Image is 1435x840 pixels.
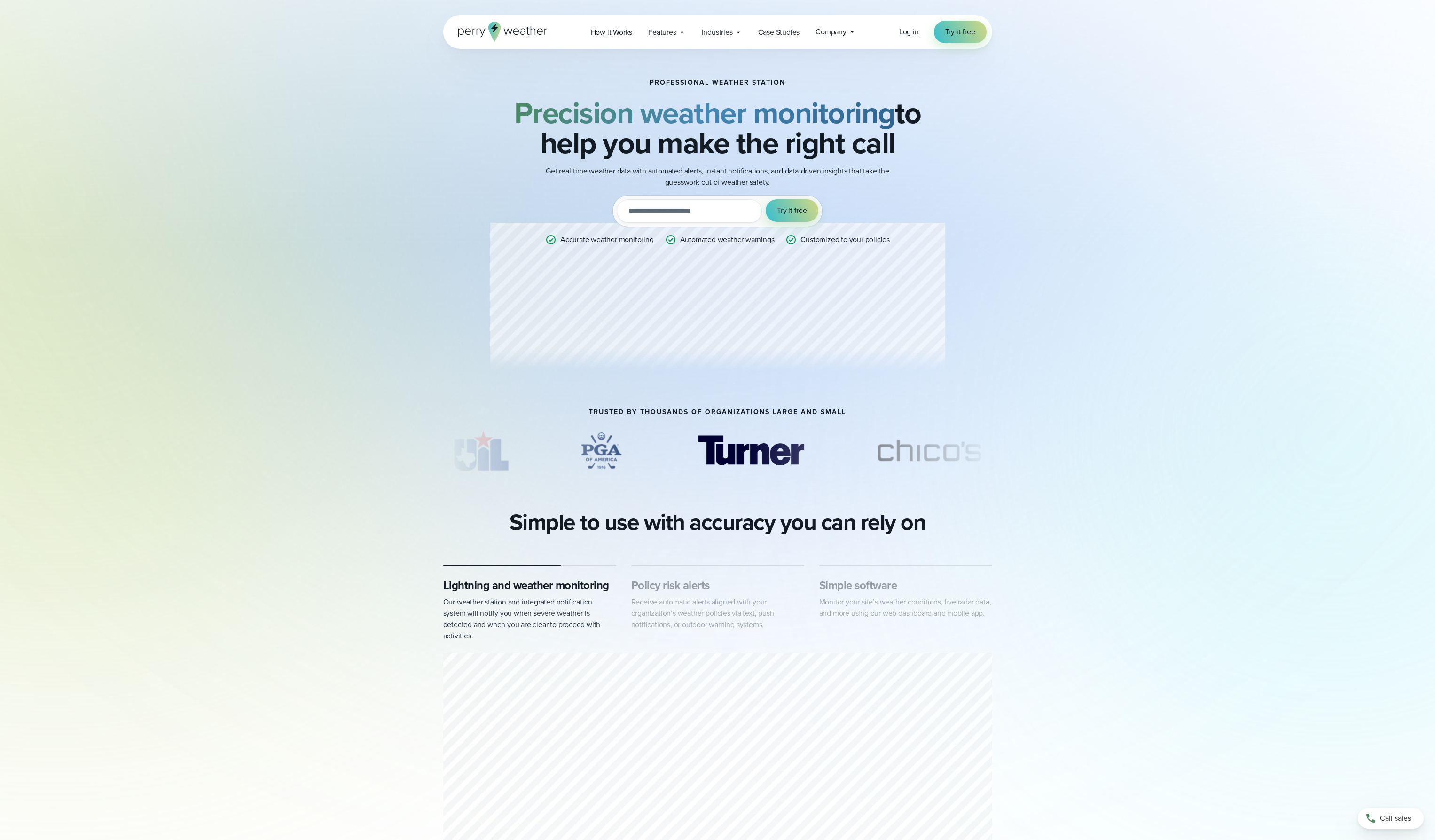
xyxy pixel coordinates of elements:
[934,21,987,43] a: Try it free
[800,234,890,245] p: Customized to your policies
[443,427,992,479] div: slideshow
[564,427,639,474] img: PGA.svg
[777,205,807,216] span: Try it free
[1380,813,1411,824] span: Call sales
[510,509,926,535] h2: Simple to use with accuracy you can rely on
[564,427,639,474] div: 2 of 69
[443,427,518,474] img: UIL.svg
[684,427,817,474] img: Turner-Construction_1.svg
[863,427,996,474] div: 4 of 69
[1358,808,1424,829] a: Call sales
[945,26,975,38] span: Try it free
[766,199,818,222] button: Try it free
[631,597,804,630] p: Receive automatic alerts aligned with your organization’s weather policies via text, push notific...
[490,98,945,158] h2: to help you make the right call
[863,427,996,474] img: Chicos.svg
[443,427,518,474] div: 1 of 69
[591,27,633,38] span: How it Works
[819,578,992,593] h3: Simple software
[648,27,676,38] span: Features
[650,79,785,86] h1: Professional Weather Station
[899,26,919,38] a: Log in
[589,408,846,416] h2: TRUSTED BY THOUSANDS OF ORGANIZATIONS LARGE AND SMALL
[583,23,641,42] a: How it Works
[758,27,800,38] span: Case Studies
[514,91,895,135] strong: Precision weather monitoring
[443,597,616,642] p: Our weather station and integrated notification system will notify you when severe weather is det...
[680,234,775,245] p: Automated weather warnings
[702,27,733,38] span: Industries
[816,26,847,38] span: Company
[750,23,808,42] a: Case Studies
[530,165,906,188] p: Get real-time weather data with automated alerts, instant notifications, and data-driven insights...
[819,597,992,619] p: Monitor your site’s weather conditions, live radar data, and more using our web dashboard and mob...
[684,427,817,474] div: 3 of 69
[560,234,654,245] p: Accurate weather monitoring
[443,578,616,593] h3: Lightning and weather monitoring
[631,578,804,593] h3: Policy risk alerts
